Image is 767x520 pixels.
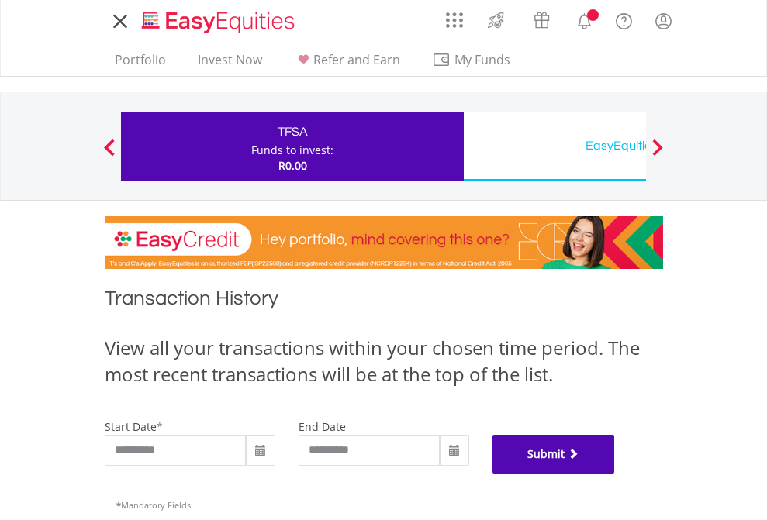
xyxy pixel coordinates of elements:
[288,52,406,76] a: Refer and Earn
[604,4,644,35] a: FAQ's and Support
[644,4,683,38] a: My Profile
[529,8,555,33] img: vouchers-v2.svg
[432,50,534,70] span: My Funds
[116,499,191,511] span: Mandatory Fields
[446,12,463,29] img: grid-menu-icon.svg
[565,4,604,35] a: Notifications
[136,4,301,35] a: Home page
[109,52,172,76] a: Portfolio
[642,146,673,162] button: Next
[519,4,565,33] a: Vouchers
[251,143,333,158] div: Funds to invest:
[130,121,454,143] div: TFSA
[105,216,663,269] img: EasyCredit Promotion Banner
[483,8,509,33] img: thrive-v2.svg
[105,419,157,434] label: start date
[278,158,307,173] span: R0.00
[105,284,663,319] h1: Transaction History
[436,4,473,29] a: AppsGrid
[139,9,301,35] img: EasyEquities_Logo.png
[299,419,346,434] label: end date
[192,52,268,76] a: Invest Now
[94,146,125,162] button: Previous
[492,435,615,474] button: Submit
[105,335,663,388] div: View all your transactions within your chosen time period. The most recent transactions will be a...
[313,51,400,68] span: Refer and Earn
